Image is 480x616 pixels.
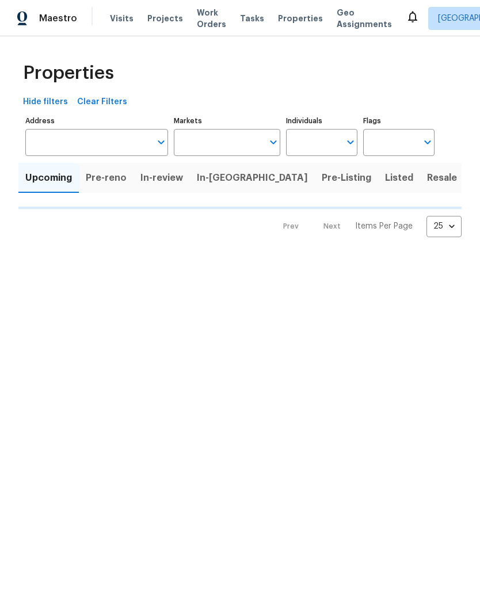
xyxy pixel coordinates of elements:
label: Address [25,117,168,124]
span: In-review [140,170,183,186]
span: Properties [23,67,114,79]
nav: Pagination Navigation [272,216,462,237]
span: Hide filters [23,95,68,109]
span: Resale [427,170,457,186]
span: Geo Assignments [337,7,392,30]
button: Open [342,134,359,150]
p: Items Per Page [355,220,413,232]
label: Individuals [286,117,357,124]
button: Hide filters [18,92,73,113]
span: Projects [147,13,183,24]
label: Flags [363,117,435,124]
div: 25 [426,211,462,241]
span: Pre-reno [86,170,127,186]
span: Properties [278,13,323,24]
span: Maestro [39,13,77,24]
button: Open [420,134,436,150]
span: Listed [385,170,413,186]
label: Markets [174,117,281,124]
button: Clear Filters [73,92,132,113]
span: Pre-Listing [322,170,371,186]
span: Clear Filters [77,95,127,109]
span: Tasks [240,14,264,22]
span: Upcoming [25,170,72,186]
button: Open [265,134,281,150]
span: Visits [110,13,134,24]
button: Open [153,134,169,150]
span: Work Orders [197,7,226,30]
span: In-[GEOGRAPHIC_DATA] [197,170,308,186]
